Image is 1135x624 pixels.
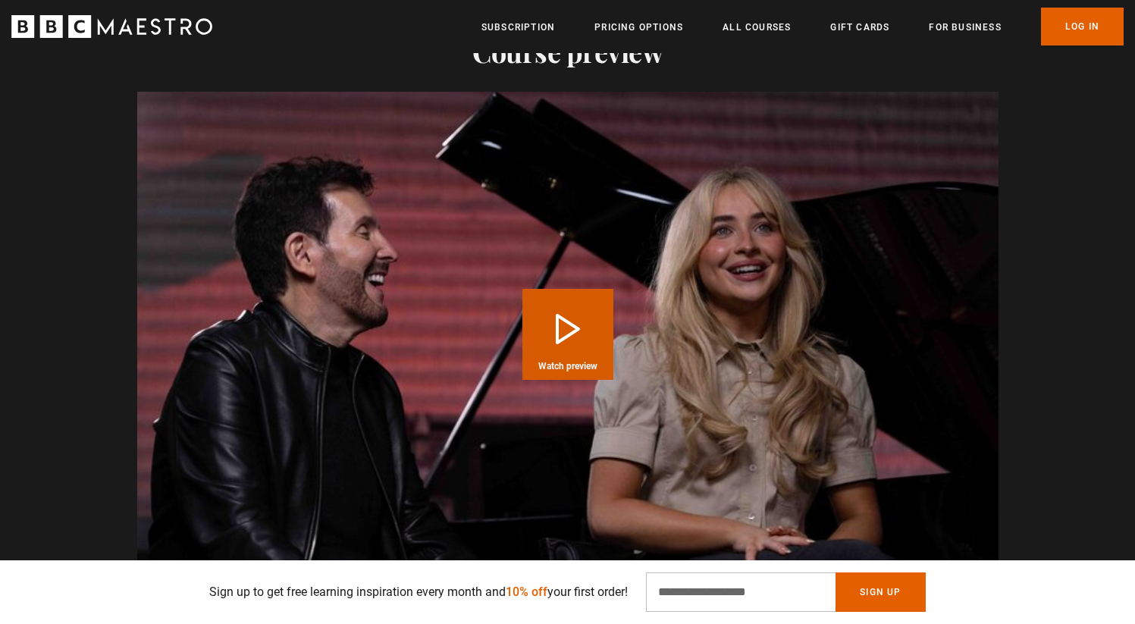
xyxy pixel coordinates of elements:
a: Gift Cards [830,20,889,35]
a: All Courses [723,20,791,35]
nav: Primary [481,8,1124,45]
h2: Course preview [137,36,999,67]
p: Sign up to get free learning inspiration every month and your first order! [209,583,628,601]
a: For business [929,20,1001,35]
a: Pricing Options [594,20,683,35]
span: 10% off [506,585,547,599]
a: Subscription [481,20,555,35]
button: Sign Up [836,572,925,612]
span: Watch preview [538,362,597,371]
video-js: Video Player [137,92,999,576]
svg: BBC Maestro [11,15,212,38]
a: Log In [1041,8,1124,45]
button: Play Course overview for Sing Like the Stars with Eric Vetro [522,289,613,380]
